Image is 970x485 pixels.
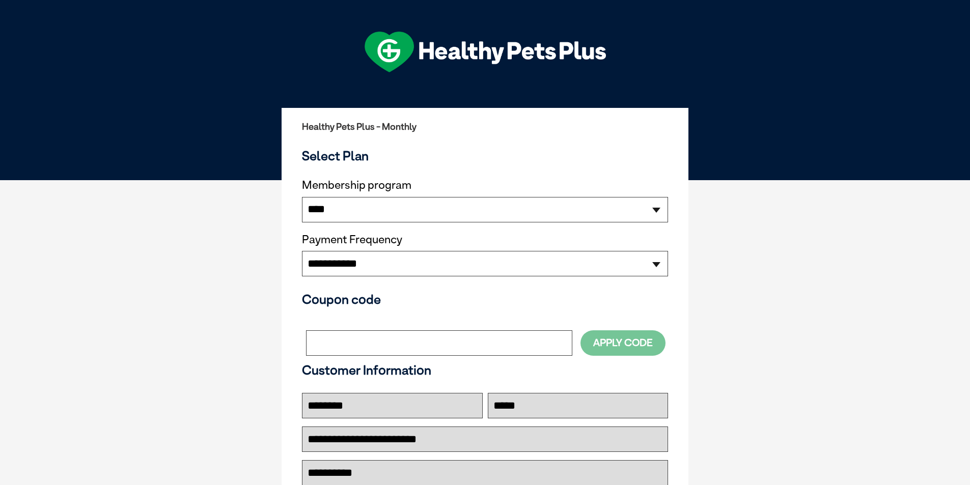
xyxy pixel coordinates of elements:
img: hpp-logo-landscape-green-white.png [365,32,606,72]
label: Payment Frequency [302,233,402,246]
button: Apply Code [580,330,666,355]
h3: Customer Information [302,362,668,378]
h2: Healthy Pets Plus - Monthly [302,122,668,132]
h3: Select Plan [302,148,668,163]
h3: Coupon code [302,292,668,307]
label: Membership program [302,179,668,192]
